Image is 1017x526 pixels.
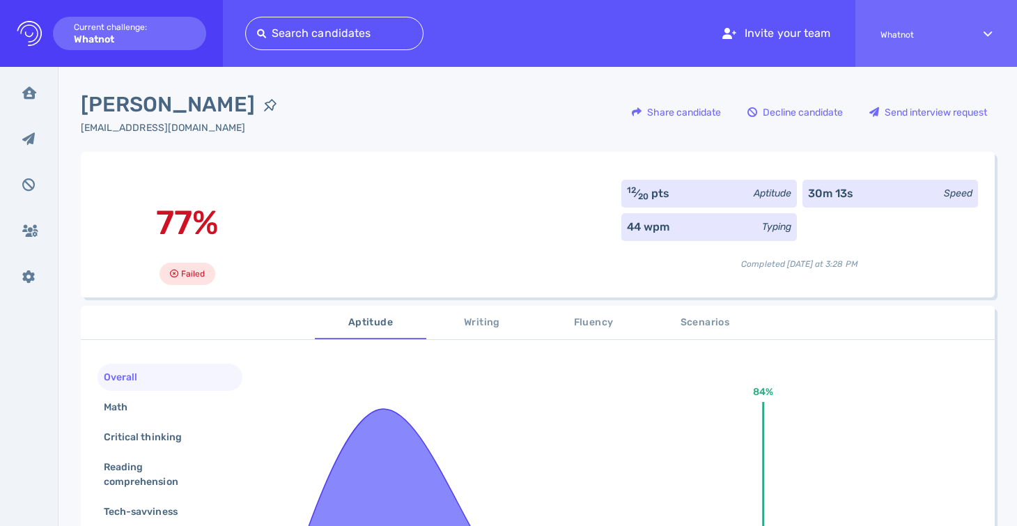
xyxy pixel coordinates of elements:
[740,96,850,128] div: Decline candidate
[101,502,194,522] div: Tech-savviness
[624,95,729,129] button: Share candidate
[181,265,205,282] span: Failed
[156,203,219,242] span: 77%
[625,96,728,128] div: Share candidate
[762,219,791,234] div: Typing
[658,314,752,332] span: Scenarios
[323,314,418,332] span: Aptitude
[808,185,853,202] div: 30m 13s
[638,192,649,201] sub: 20
[81,121,286,135] div: Click to copy the email address
[81,89,255,121] span: [PERSON_NAME]
[627,185,636,195] sup: 12
[753,386,773,398] text: 84%
[101,457,228,492] div: Reading comprehension
[101,397,144,417] div: Math
[627,219,669,235] div: 44 wpm
[944,186,972,201] div: Speed
[862,96,994,128] div: Send interview request
[101,367,154,387] div: Overall
[627,185,670,202] div: ⁄ pts
[101,427,199,447] div: Critical thinking
[621,247,978,270] div: Completed [DATE] at 3:28 PM
[862,95,995,129] button: Send interview request
[880,30,958,40] span: Whatnot
[740,95,851,129] button: Decline candidate
[435,314,529,332] span: Writing
[754,186,791,201] div: Aptitude
[546,314,641,332] span: Fluency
